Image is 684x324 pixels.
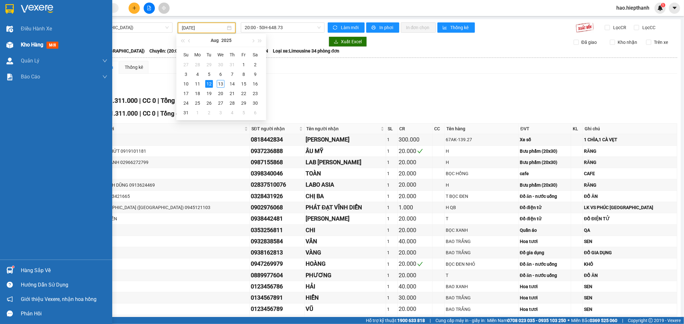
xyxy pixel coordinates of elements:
th: SL [386,124,398,134]
div: 1 [387,148,396,155]
div: 20.000 [399,259,431,268]
span: CR 1.311.000 [101,110,138,117]
div: 2 [251,61,259,69]
div: 1 [387,215,396,222]
div: 27 [182,61,190,69]
div: 26 [205,99,213,107]
td: 2025-08-18 [192,89,203,98]
div: Quần áo [520,227,570,234]
div: 0328431926 [251,192,303,201]
td: VÀNG [305,247,386,258]
div: CAFE [584,170,676,177]
span: Quản Lý [21,57,39,65]
div: LK VS PHÚC [GEOGRAPHIC_DATA] [584,204,676,211]
div: 12 [205,80,213,88]
img: logo-vxr [5,4,14,14]
div: LAB [PERSON_NAME] [306,158,385,167]
div: 0902976068 [251,203,303,212]
div: 9 [251,70,259,78]
td: 2025-08-29 [238,98,249,108]
div: 40.000 [399,237,431,246]
span: question-circle [7,282,13,288]
div: [GEOGRAPHIC_DATA] ([GEOGRAPHIC_DATA]) 0945121103 [93,204,248,211]
td: 0889977604 [250,270,305,281]
td: 2025-08-22 [238,89,249,98]
span: Đã giao [579,39,599,46]
sup: 1 [12,266,14,268]
div: 21 [228,90,236,97]
div: Bưu phẩm (20x30) [520,182,570,189]
div: 31 [182,109,190,117]
td: 2025-07-31 [226,60,238,69]
td: HOÀNG [305,258,386,270]
div: 4 [228,109,236,117]
span: Thống kê [451,24,470,31]
div: 1 [240,61,248,69]
td: 2025-07-29 [203,60,215,69]
div: 1 [387,238,396,245]
div: NK TÂM ANH 02966272799 [93,159,248,166]
div: 20.000 [399,192,431,201]
th: Fr [238,50,249,60]
span: | [157,97,159,104]
span: check [417,148,423,154]
div: 0818442834 [251,135,303,144]
img: warehouse-icon [6,58,13,64]
div: 1 [387,249,396,256]
span: 20:00 - 50H-648.73 [245,23,320,32]
td: 2025-08-04 [192,69,203,79]
div: 20.000 [399,180,431,189]
td: LABO ASIA [305,179,386,190]
div: RĂNG [584,182,676,189]
th: Sa [249,50,261,60]
img: 9k= [576,22,594,33]
img: warehouse-icon [6,267,13,274]
span: Loại xe: Limousine 34 phòng đơn [273,47,340,54]
th: ĐVT [519,124,571,134]
span: Báo cáo [21,73,40,81]
td: XUÂN ANH [305,134,386,145]
span: sync [333,25,338,30]
td: 2025-08-13 [215,79,226,89]
th: KL [571,124,583,134]
div: T [446,215,518,222]
th: Tên hàng [445,124,519,134]
img: icon-new-feature [657,5,663,11]
span: | [139,97,141,104]
td: 2025-08-30 [249,98,261,108]
th: CC [433,124,445,134]
div: CHỊ BA [306,192,385,201]
span: In phơi [379,24,394,31]
button: downloadXuất Excel [329,36,367,47]
td: 2025-08-06 [215,69,226,79]
div: H QB [446,204,518,211]
td: 2025-08-24 [180,98,192,108]
button: caret-down [669,3,680,14]
div: VÀNG [306,248,385,257]
td: 2025-08-23 [249,89,261,98]
span: Kho nhận [615,39,640,46]
span: mới [46,42,58,49]
div: 1 [387,170,396,177]
div: 0938162813 [251,248,303,257]
span: check [417,261,423,267]
th: Tu [203,50,215,60]
span: | [139,110,141,117]
button: printerIn phơi [366,22,399,33]
div: 20.000 [399,214,431,223]
img: warehouse-icon [6,42,13,48]
td: 0353256811 [250,225,305,236]
td: 2025-08-15 [238,79,249,89]
td: 2025-08-11 [192,79,203,89]
div: 5 [205,70,213,78]
td: 2025-09-06 [249,108,261,117]
span: bar-chart [443,25,448,30]
div: 28 [228,99,236,107]
button: syncLàm mới [328,22,365,33]
td: 2025-08-12 [203,79,215,89]
div: Đồ điện tử [520,215,570,222]
div: 20.000 [399,248,431,257]
span: printer [371,25,377,30]
th: Ghi chú [583,124,677,134]
div: 20.000 [399,226,431,235]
